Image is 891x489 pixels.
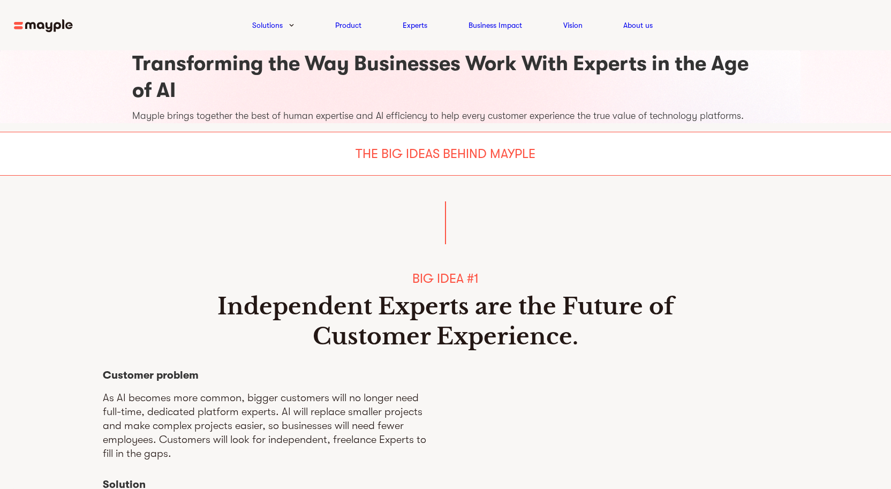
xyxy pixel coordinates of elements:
[252,19,283,32] a: Solutions
[335,19,361,32] a: Product
[14,19,73,33] img: mayple-logo
[289,24,294,27] img: arrow-down
[188,291,703,351] h2: Independent Experts are the Future of Customer Experience.
[132,50,759,103] h1: Transforming the Way Businesses Work With Experts in the Age of AI
[563,19,583,32] a: Vision
[469,19,522,32] a: Business Impact
[103,270,788,287] div: BIG IDEA #1
[103,391,428,461] p: As AI becomes more common, bigger customers will no longer need full-time, dedicated platform exp...
[403,19,427,32] a: Experts
[623,19,653,32] a: About us
[132,109,759,123] p: Mayple brings together the best of human expertise and AI efficiency to help every customer exper...
[103,368,428,382] div: Customer problem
